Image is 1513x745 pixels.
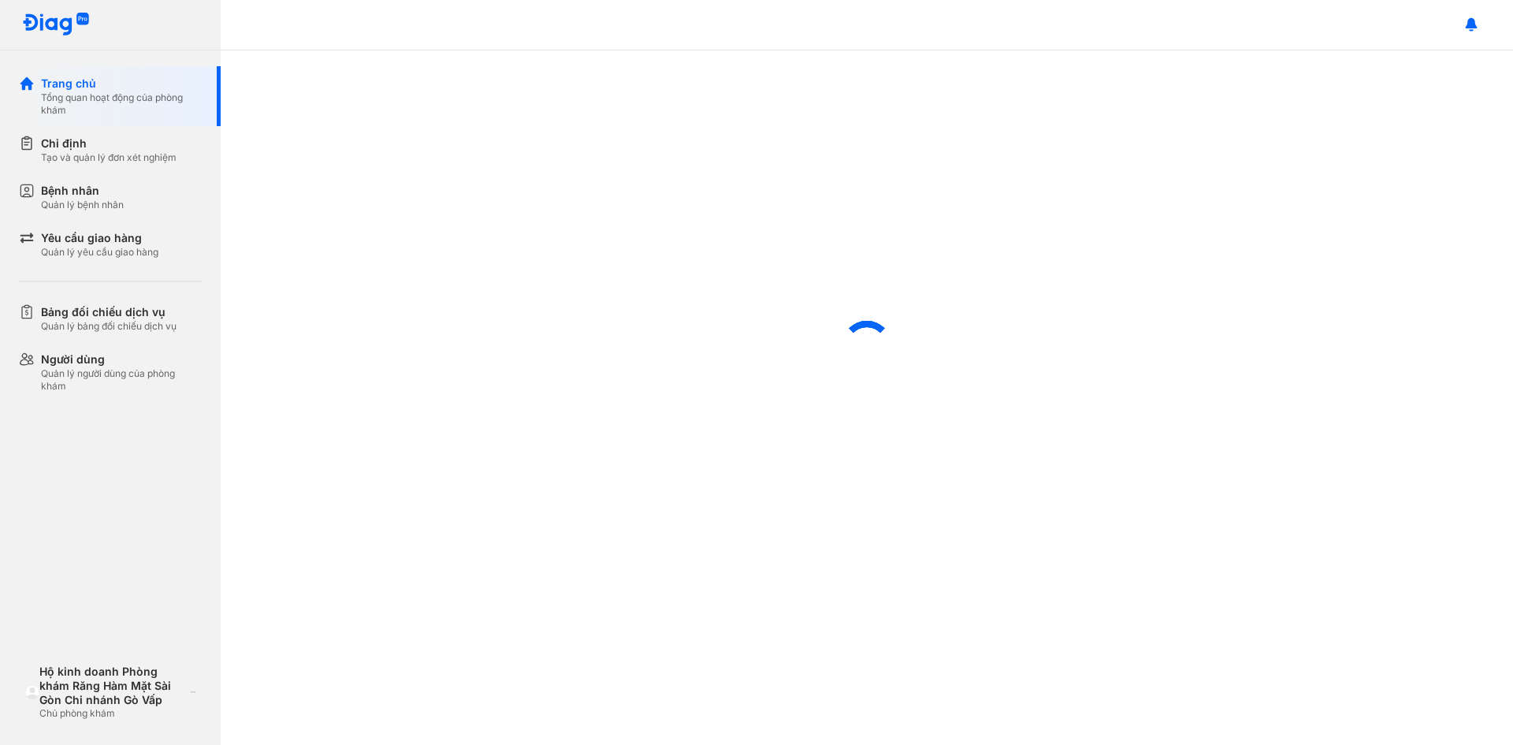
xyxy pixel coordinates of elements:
[25,685,39,699] img: logo
[41,320,177,333] div: Quản lý bảng đối chiếu dịch vụ
[41,367,202,393] div: Quản lý người dùng của phòng khám
[41,230,158,246] div: Yêu cầu giao hàng
[41,246,158,259] div: Quản lý yêu cầu giao hàng
[22,13,90,37] img: logo
[41,304,177,320] div: Bảng đối chiếu dịch vụ
[39,707,184,720] div: Chủ phòng khám
[41,151,177,164] div: Tạo và quản lý đơn xét nghiệm
[41,76,202,91] div: Trang chủ
[41,136,177,151] div: Chỉ định
[41,183,124,199] div: Bệnh nhân
[41,352,202,367] div: Người dùng
[39,665,184,707] div: Hộ kinh doanh Phòng khám Răng Hàm Mặt Sài Gòn Chi nhánh Gò Vấp
[41,91,202,117] div: Tổng quan hoạt động của phòng khám
[41,199,124,211] div: Quản lý bệnh nhân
